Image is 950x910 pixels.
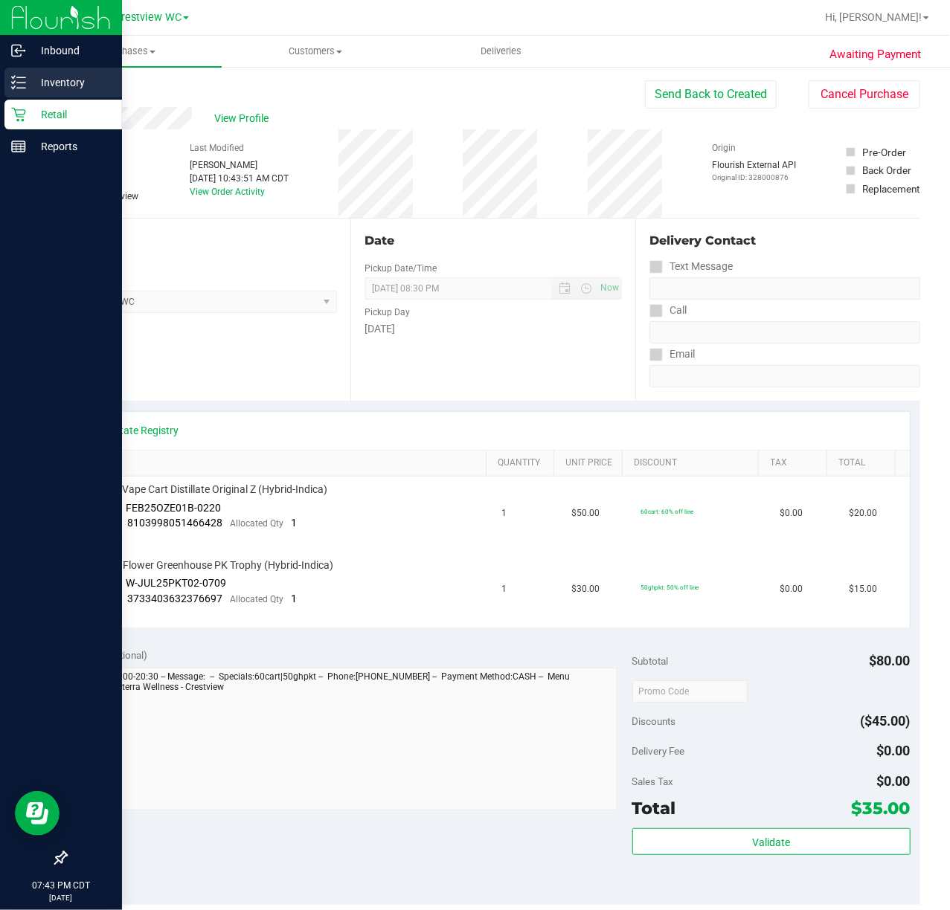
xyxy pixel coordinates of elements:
[231,594,284,604] span: Allocated Qty
[461,45,542,58] span: Deliveries
[712,172,796,183] p: Original ID: 328000876
[780,506,803,520] span: $0.00
[365,232,622,250] div: Date
[861,713,911,729] span: ($45.00)
[126,577,227,589] span: W-JUL25PKT02-0709
[11,43,26,58] inline-svg: Inbound
[90,423,179,438] a: View State Registry
[632,708,676,735] span: Discounts
[649,321,920,343] input: Format: (999) 999-9999
[7,892,115,903] p: [DATE]
[649,256,733,277] label: Text Message
[190,172,289,185] div: [DATE] 10:43:51 AM CDT
[852,798,911,819] span: $35.00
[830,46,922,63] span: Awaiting Payment
[566,457,617,469] a: Unit Price
[365,321,622,337] div: [DATE]
[26,106,115,123] p: Retail
[641,508,693,515] span: 60cart: 60% off line
[632,745,685,757] span: Delivery Fee
[26,138,115,155] p: Reports
[877,743,911,758] span: $0.00
[634,457,753,469] a: Discount
[36,45,222,58] span: Purchases
[870,653,911,668] span: $80.00
[752,836,790,848] span: Validate
[809,80,920,109] button: Cancel Purchase
[632,798,676,819] span: Total
[649,232,920,250] div: Delivery Contact
[649,277,920,300] input: Format: (999) 999-9999
[632,655,669,667] span: Subtotal
[86,558,334,572] span: FD 3.5g Flower Greenhouse PK Trophy (Hybrid-Indica)
[632,775,674,787] span: Sales Tax
[408,36,594,67] a: Deliveries
[645,80,777,109] button: Send Back to Created
[15,791,60,836] iframe: Resource center
[365,262,437,275] label: Pickup Date/Time
[649,300,687,321] label: Call
[838,457,889,469] a: Total
[222,36,408,67] a: Customers
[128,517,223,529] span: 8103998051466428
[11,139,26,154] inline-svg: Reports
[36,36,222,67] a: Purchases
[214,111,274,126] span: View Profile
[190,141,244,155] label: Last Modified
[849,506,877,520] span: $20.00
[11,107,26,122] inline-svg: Retail
[649,343,695,365] label: Email
[712,141,736,155] label: Origin
[65,232,337,250] div: Location
[712,158,796,183] div: Flourish External API
[26,42,115,59] p: Inbound
[862,163,911,178] div: Back Order
[632,680,748,703] input: Promo Code
[190,187,265,197] a: View Order Activity
[877,773,911,789] span: $0.00
[641,584,699,591] span: 50ghpkt: 50% off line
[128,593,223,604] span: 3733403632376697
[862,145,906,160] div: Pre-Order
[292,593,298,604] span: 1
[571,506,600,520] span: $50.00
[11,75,26,90] inline-svg: Inventory
[825,11,922,23] span: Hi, [PERSON_NAME]!
[571,582,600,596] span: $30.00
[26,74,115,91] p: Inventory
[126,502,222,514] span: FEB25OZE01B-0220
[86,483,328,497] span: FT 0.5g Vape Cart Distillate Original Z (Hybrid-Indica)
[771,457,821,469] a: Tax
[780,582,803,596] span: $0.00
[231,518,284,529] span: Allocated Qty
[849,582,877,596] span: $15.00
[292,517,298,529] span: 1
[862,181,919,196] div: Replacement
[88,457,480,469] a: SKU
[7,879,115,892] p: 07:43 PM CDT
[190,158,289,172] div: [PERSON_NAME]
[502,582,507,596] span: 1
[365,306,410,319] label: Pickup Day
[498,457,548,469] a: Quantity
[502,506,507,520] span: 1
[222,45,407,58] span: Customers
[632,828,911,855] button: Validate
[115,11,182,24] span: Crestview WC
